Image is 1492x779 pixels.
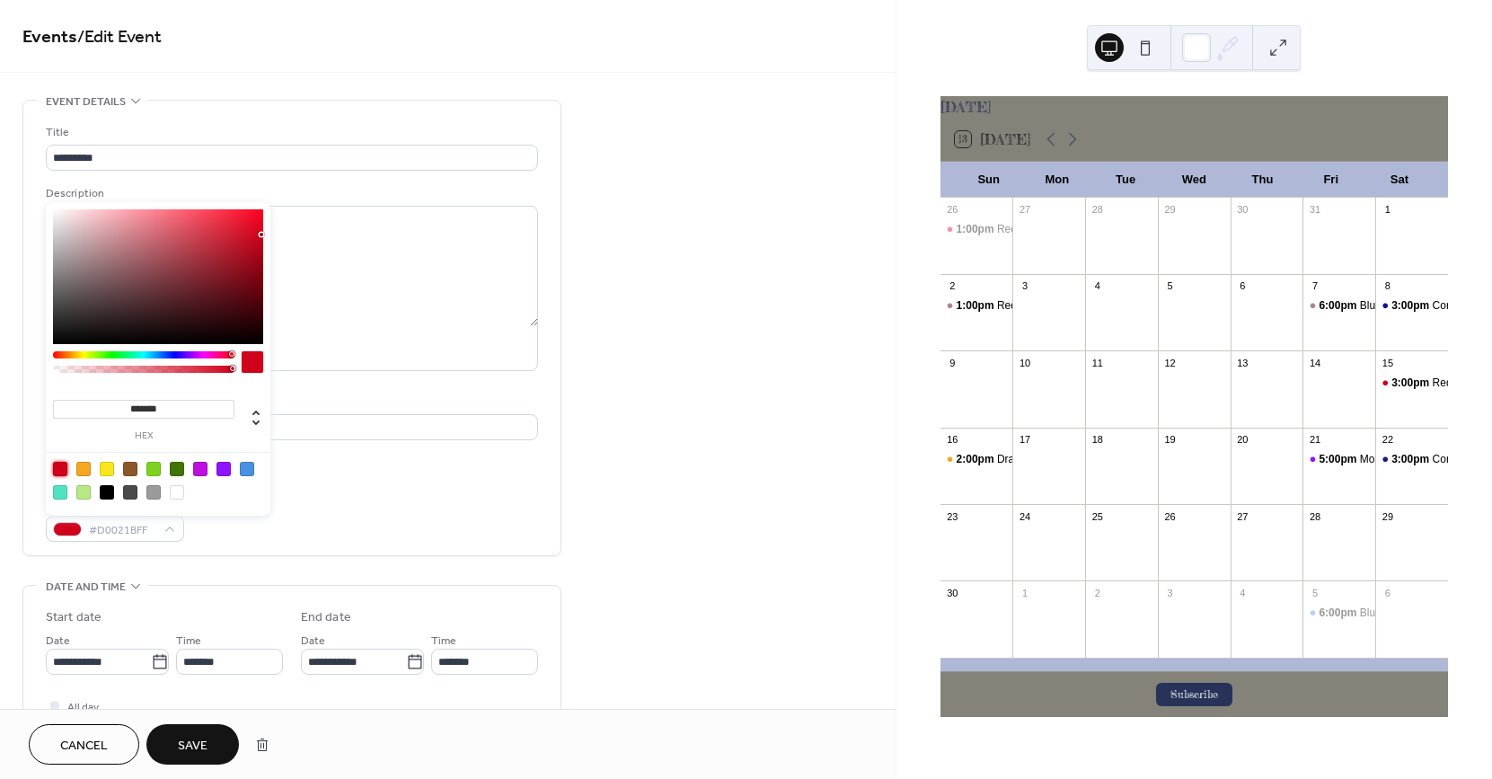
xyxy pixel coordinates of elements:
div: 5 [1308,586,1321,599]
div: 30 [946,586,959,599]
span: Date and time [46,578,126,597]
button: Cancel [29,724,139,765]
div: 4 [1236,586,1249,599]
div: Corks n Crowns [1375,298,1448,314]
div: Sat [1365,162,1434,198]
div: #7ED321 [146,462,161,476]
span: Time [431,632,456,651]
div: Red Piano [997,222,1047,237]
span: Time [176,632,201,651]
div: Mosaic Locale [1302,452,1375,467]
span: 6:00pm [1319,606,1359,621]
div: 6 [1236,279,1249,293]
span: 3:00pm [1391,452,1432,467]
div: End date [301,608,351,627]
span: 6:00pm [1319,298,1359,314]
span: 1:00pm [957,222,997,237]
span: All day [67,698,99,717]
div: 16 [946,433,959,447]
div: 1 [1018,586,1031,599]
div: 19 [1163,433,1177,447]
span: Cancel [60,737,108,756]
div: Blue Owl [1360,298,1403,314]
span: Date [46,632,70,651]
span: Date [301,632,325,651]
div: 31 [1308,203,1321,217]
div: Blue Owl [1302,606,1375,621]
span: #D0021BFF [89,521,155,540]
div: #417505 [170,462,184,476]
div: 10 [1018,356,1031,369]
div: Tue [1091,162,1160,198]
div: 27 [1236,509,1249,523]
div: #000000 [100,485,114,500]
div: #4A4A4A [123,485,137,500]
div: 9 [946,356,959,369]
div: 4 [1090,279,1104,293]
div: Mosaic Locale [1360,452,1429,467]
div: Fri [1297,162,1365,198]
div: 28 [1308,509,1321,523]
span: 3:00pm [1391,376,1432,391]
div: 1 [1381,203,1394,217]
span: Event details [46,93,126,111]
div: Start date [46,608,102,627]
div: 6 [1381,586,1394,599]
span: 3:00pm [1391,298,1432,314]
div: 29 [1163,203,1177,217]
div: #B8E986 [76,485,91,500]
div: 28 [1090,203,1104,217]
div: 18 [1090,433,1104,447]
div: #8B572A [123,462,137,476]
div: 3 [1163,586,1177,599]
span: 5:00pm [1319,452,1359,467]
div: Draughtsmen Aleworks [997,452,1108,467]
div: [DATE] [940,96,1448,118]
span: / Edit Event [77,20,162,55]
a: Events [22,20,77,55]
div: Red Piano [997,298,1047,314]
div: 2 [946,279,959,293]
div: Sun [955,162,1023,198]
div: #9013FE [216,462,231,476]
div: 12 [1163,356,1177,369]
span: 1:00pm [957,298,997,314]
div: Red Piano [940,298,1013,314]
div: Blue Owl [1302,298,1375,314]
span: 2:00pm [957,452,997,467]
div: 7 [1308,279,1321,293]
div: 17 [1018,433,1031,447]
div: Thu [1228,162,1296,198]
div: Draughtsmen Aleworks [940,452,1013,467]
div: Blue Owl [1360,606,1403,621]
div: #D0021B [53,462,67,476]
div: #FFFFFF [170,485,184,500]
label: hex [53,431,234,441]
span: Save [178,737,207,756]
div: 5 [1163,279,1177,293]
div: 26 [1163,509,1177,523]
div: Title [46,123,534,142]
div: #9B9B9B [146,485,161,500]
div: Wed [1160,162,1228,198]
div: Red Piano [1433,376,1483,391]
div: 14 [1308,356,1321,369]
div: Red Piano [940,222,1013,237]
div: Description [46,184,534,203]
div: #F5A623 [76,462,91,476]
button: Save [146,724,239,765]
div: 24 [1018,509,1031,523]
div: #BD10E0 [193,462,207,476]
div: 11 [1090,356,1104,369]
div: Corks n Crowns [1375,452,1448,467]
div: 30 [1236,203,1249,217]
div: Mon [1023,162,1091,198]
div: 8 [1381,279,1394,293]
div: 23 [946,509,959,523]
div: 22 [1381,433,1394,447]
div: 3 [1018,279,1031,293]
div: 20 [1236,433,1249,447]
div: 25 [1090,509,1104,523]
div: 26 [946,203,959,217]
